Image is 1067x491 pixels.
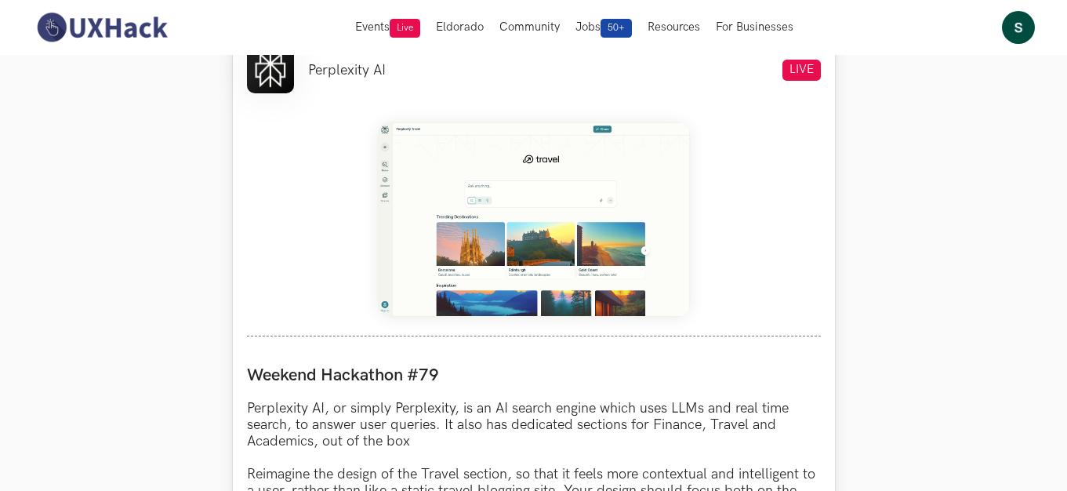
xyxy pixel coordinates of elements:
span: LIVE [782,60,821,81]
img: Your profile pic [1002,11,1035,44]
span: Live [390,19,420,38]
label: Weekend Hackathon #79 [247,365,821,386]
li: Perplexity AI [308,62,386,78]
span: 50+ [601,19,632,38]
img: Weekend_Hackathon_79_banner.png [377,122,691,318]
img: UXHack-logo.png [32,11,172,44]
